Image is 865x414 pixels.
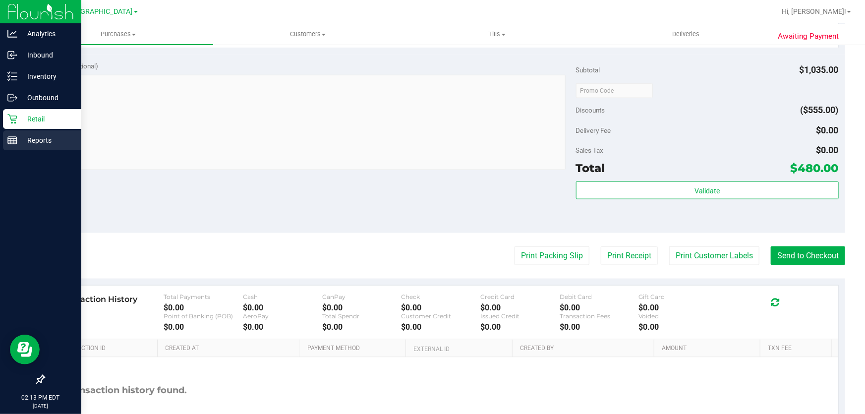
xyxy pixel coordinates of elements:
[816,125,839,135] span: $0.00
[662,345,756,353] a: Amount
[560,293,639,300] div: Debit Card
[576,126,611,134] span: Delivery Fee
[17,113,77,125] p: Retail
[576,101,605,119] span: Discounts
[4,393,77,402] p: 02:13 PM EDT
[515,246,589,265] button: Print Packing Slip
[17,134,77,146] p: Reports
[214,30,402,39] span: Customers
[401,312,480,320] div: Customer Credit
[24,30,213,39] span: Purchases
[7,114,17,124] inline-svg: Retail
[24,24,213,45] a: Purchases
[243,312,322,320] div: AeroPay
[7,93,17,103] inline-svg: Outbound
[576,83,653,98] input: Promo Code
[639,312,718,320] div: Voided
[213,24,403,45] a: Customers
[480,322,560,332] div: $0.00
[322,293,402,300] div: CanPay
[801,105,839,115] span: ($555.00)
[401,303,480,312] div: $0.00
[480,303,560,312] div: $0.00
[480,293,560,300] div: Credit Card
[782,7,846,15] span: Hi, [PERSON_NAME]!
[401,293,480,300] div: Check
[800,64,839,75] span: $1,035.00
[164,303,243,312] div: $0.00
[405,340,512,357] th: External ID
[576,66,600,74] span: Subtotal
[576,181,839,199] button: Validate
[7,50,17,60] inline-svg: Inbound
[243,293,322,300] div: Cash
[560,312,639,320] div: Transaction Fees
[520,345,650,353] a: Created By
[778,31,839,42] span: Awaiting Payment
[164,322,243,332] div: $0.00
[401,322,480,332] div: $0.00
[791,161,839,175] span: $480.00
[17,49,77,61] p: Inbound
[601,246,658,265] button: Print Receipt
[7,71,17,81] inline-svg: Inventory
[166,345,296,353] a: Created At
[243,303,322,312] div: $0.00
[164,312,243,320] div: Point of Banking (POB)
[17,70,77,82] p: Inventory
[639,322,718,332] div: $0.00
[560,303,639,312] div: $0.00
[576,161,605,175] span: Total
[307,345,402,353] a: Payment Method
[576,146,604,154] span: Sales Tax
[243,322,322,332] div: $0.00
[322,312,402,320] div: Total Spendr
[17,28,77,40] p: Analytics
[816,145,839,155] span: $0.00
[639,303,718,312] div: $0.00
[17,92,77,104] p: Outbound
[10,335,40,364] iframe: Resource center
[639,293,718,300] div: Gift Card
[768,345,828,353] a: Txn Fee
[164,293,243,300] div: Total Payments
[771,246,845,265] button: Send to Checkout
[322,303,402,312] div: $0.00
[4,402,77,410] p: [DATE]
[58,345,154,353] a: Transaction ID
[659,30,713,39] span: Deliveries
[7,29,17,39] inline-svg: Analytics
[480,312,560,320] div: Issued Credit
[560,322,639,332] div: $0.00
[65,7,133,16] span: [GEOGRAPHIC_DATA]
[694,187,720,195] span: Validate
[322,322,402,332] div: $0.00
[591,24,781,45] a: Deliveries
[7,135,17,145] inline-svg: Reports
[669,246,759,265] button: Print Customer Labels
